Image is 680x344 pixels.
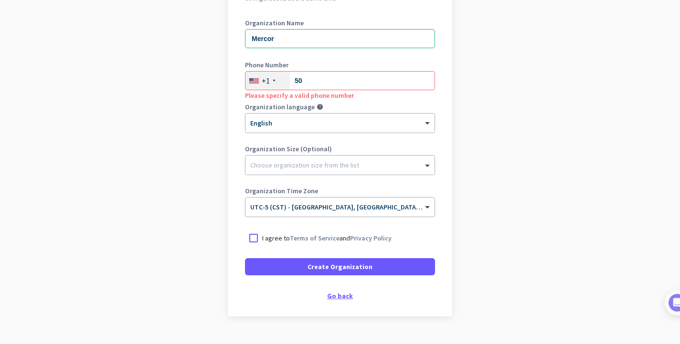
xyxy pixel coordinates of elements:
a: Terms of Service [290,234,340,242]
input: 201-555-0123 [245,71,435,90]
span: Please specify a valid phone number [245,91,354,100]
a: Privacy Policy [350,234,392,242]
div: Go back [245,292,435,299]
label: Organization Name [245,20,435,26]
div: +1 [262,76,270,85]
i: help [317,104,323,110]
label: Organization language [245,104,315,110]
label: Organization Size (Optional) [245,146,435,152]
label: Phone Number [245,62,435,68]
input: What is the name of your organization? [245,29,435,48]
span: Create Organization [308,262,372,271]
button: Create Organization [245,258,435,275]
p: I agree to and [262,233,392,243]
label: Organization Time Zone [245,188,435,194]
